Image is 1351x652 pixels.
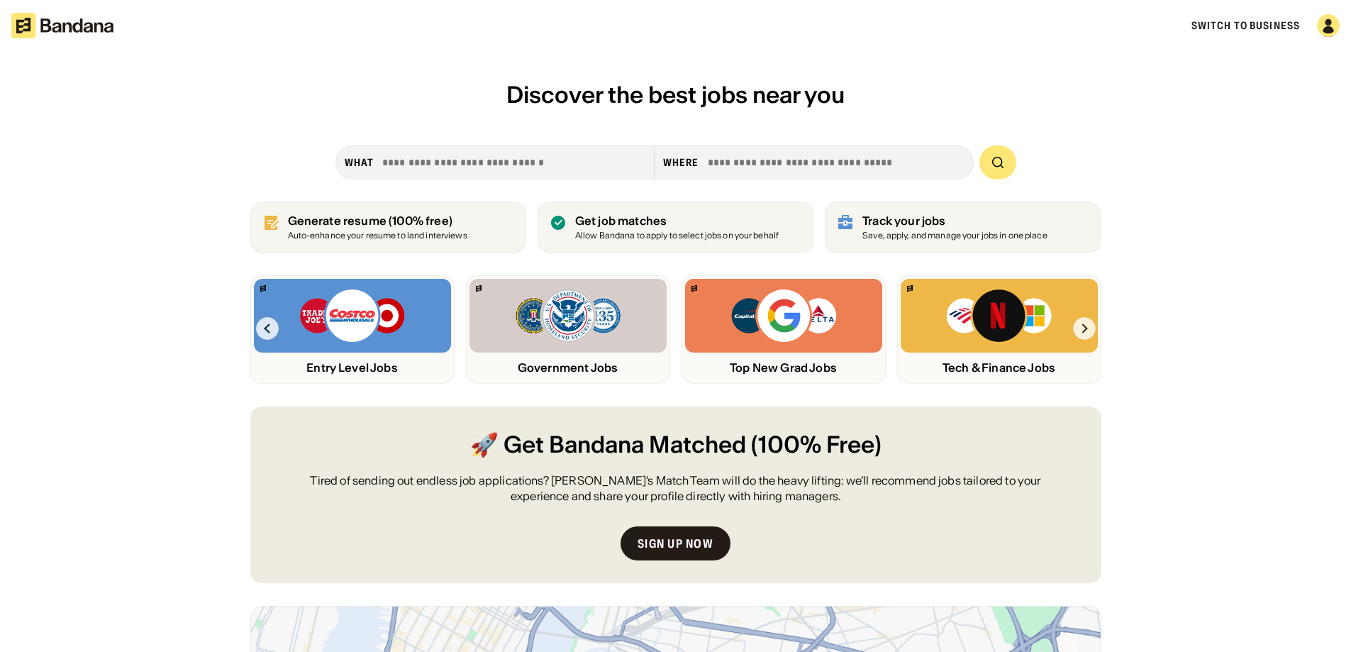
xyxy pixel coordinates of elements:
div: Where [663,156,699,169]
div: Auto-enhance your resume to land interviews [288,231,467,241]
img: Bandana logo [907,285,913,292]
a: Switch to Business [1191,19,1300,32]
img: Bandana logo [476,285,482,292]
img: Capital One, Google, Delta logos [730,287,838,344]
span: (100% Free) [751,429,882,461]
span: Discover the best jobs near you [506,80,845,109]
div: Sign up now [638,538,713,549]
img: Bandana logo [260,285,266,292]
div: Entry Level Jobs [254,361,451,375]
img: Right Arrow [1073,317,1096,340]
img: Bank of America, Netflix, Microsoft logos [945,287,1052,344]
div: Get job matches [575,214,779,228]
img: Left Arrow [256,317,279,340]
div: Generate resume [288,214,467,228]
div: Tired of sending out endless job applications? [PERSON_NAME]’s Match Team will do the heavy lifti... [284,473,1067,504]
div: what [345,156,374,169]
a: Bandana logoTrader Joe’s, Costco, Target logosEntry Level Jobs [250,275,455,384]
div: Government Jobs [469,361,667,375]
img: FBI, DHS, MWRD logos [514,287,622,344]
div: Top New Grad Jobs [685,361,882,375]
a: Get job matches Allow Bandana to apply to select jobs on your behalf [538,202,813,253]
img: Bandana logo [691,285,697,292]
div: Allow Bandana to apply to select jobs on your behalf [575,231,779,241]
img: Bandana logotype [11,13,113,38]
a: Track your jobs Save, apply, and manage your jobs in one place [825,202,1101,253]
img: Trader Joe’s, Costco, Target logos [299,287,406,344]
a: Bandana logoCapital One, Google, Delta logosTop New Grad Jobs [682,275,886,384]
div: Track your jobs [862,214,1047,228]
a: Bandana logoBank of America, Netflix, Microsoft logosTech & Finance Jobs [897,275,1101,384]
div: Tech & Finance Jobs [901,361,1098,375]
a: Sign up now [621,526,730,560]
a: Generate resume (100% free)Auto-enhance your resume to land interviews [250,202,526,253]
a: Bandana logoFBI, DHS, MWRD logosGovernment Jobs [466,275,670,384]
div: Save, apply, and manage your jobs in one place [862,231,1047,241]
span: (100% free) [389,214,452,228]
span: 🚀 Get Bandana Matched [470,429,746,461]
